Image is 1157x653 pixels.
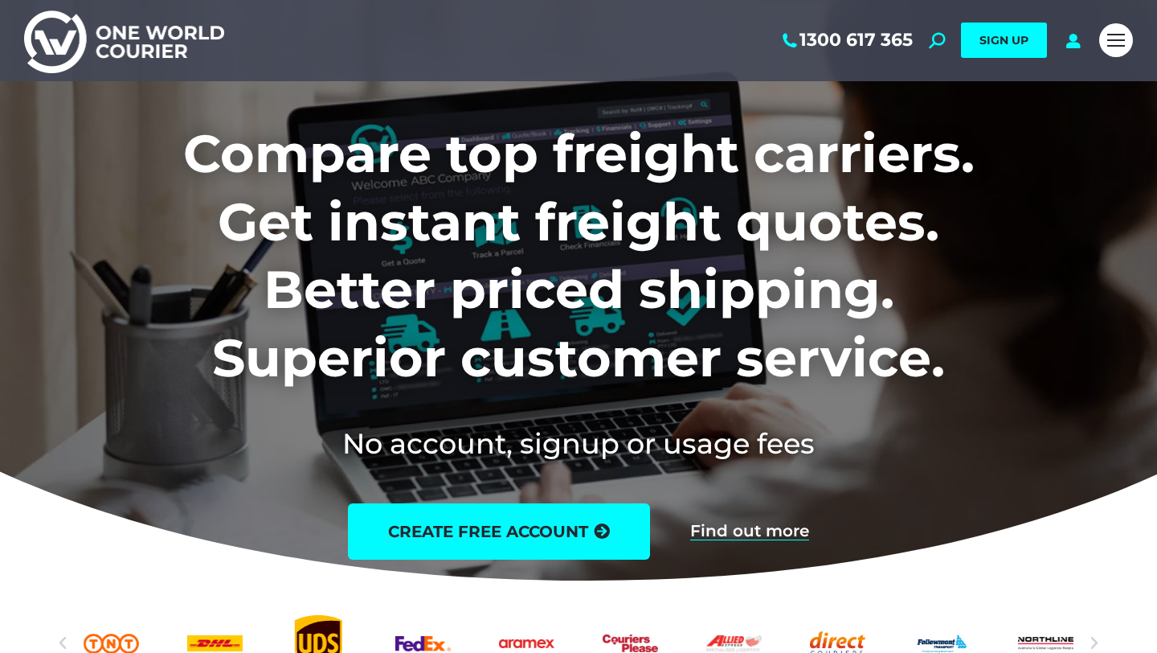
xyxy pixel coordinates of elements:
a: create free account [348,503,650,560]
h2: No account, signup or usage fees [77,424,1081,463]
a: Mobile menu icon [1099,23,1133,57]
a: 1300 617 365 [779,30,913,51]
img: One World Courier [24,8,224,73]
a: SIGN UP [961,23,1047,58]
span: SIGN UP [979,33,1028,47]
h1: Compare top freight carriers. Get instant freight quotes. Better priced shipping. Superior custom... [77,120,1081,392]
a: Find out more [690,523,809,540]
